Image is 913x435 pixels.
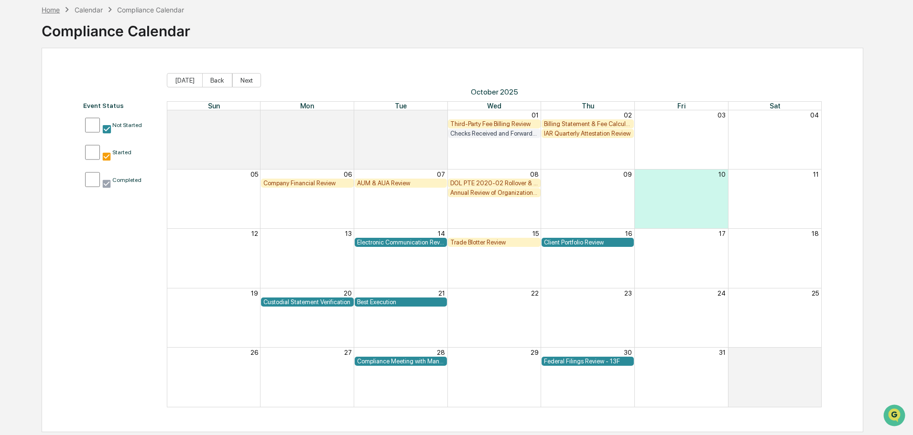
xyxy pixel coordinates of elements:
div: Home [42,6,60,14]
span: Mon [300,102,314,110]
div: DOL PTE 2020-02 Rollover & IRA to IRA Account Review [450,180,538,187]
div: You can upload trade blotters in the Trade Compliance Tool by selecting "Manual Trade Reports" an... [15,96,441,115]
button: 09 [623,170,632,178]
div: FAQ's - Administrators [10,333,447,343]
button: Start new chat [435,353,447,365]
span: Thu [582,102,594,110]
div: Not Started [112,122,142,128]
button: All articles [410,167,447,179]
button: Next [232,73,261,87]
button: [DATE] [167,73,203,87]
div: Greenboard’s Trade Compliance tool is designed to simplify and streamline even the most complex c... [10,198,447,207]
div: Company Financial Review [263,180,351,187]
button: back [10,8,21,19]
div: Guide to uploading trade blotters in the system [15,85,441,94]
div: Started [112,149,131,156]
button: 31 [719,349,726,356]
div: Third-Party Fee Billing Review [450,120,538,127]
button: 11 [813,170,819,178]
div: IAR Quarterly Attestation Review [544,130,632,137]
div: How do I rerun a vendor risk assessment? [10,223,447,233]
span: Sun [208,102,220,110]
button: 17 [719,230,726,237]
div: We're available if you need us! [43,360,131,368]
iframe: Open customer support [882,403,908,429]
input: Clear [25,42,431,53]
button: How do I delete questionnaires from my user task?Go to User Tasks Click on the questionnaire you'... [6,256,451,285]
button: 04 [810,111,819,119]
button: 12 [251,230,258,237]
button: Trade Compliance Tool OverviewGreenboard’s Trade Compliance tool is designed to simplify and stre... [6,182,451,211]
div: Calendar [75,6,103,14]
button: 08 [530,170,539,178]
span: Trade Compliance Tool Overview [25,141,132,149]
button: 14 [438,230,445,237]
span: Article [413,140,434,150]
div: Ask AI [15,69,441,79]
button: 28 [437,349,445,356]
button: 07 [437,170,445,178]
button: 21 [438,289,445,297]
button: 20 [344,289,352,297]
button: 22 [531,289,539,297]
div: Start new chat [43,350,430,360]
button: Clear [434,42,445,53]
button: 02 [624,111,632,119]
span: Fri [677,102,685,110]
span: Tue [395,102,407,110]
div: How do I delete questionnaires from my user task? [10,260,447,269]
div: Annual Review of Organizational Documents [450,189,538,196]
div: Completed [112,177,141,183]
span: Sat [770,102,781,110]
button: 10 [718,170,726,178]
button: FAQ's - AdministratorsBrowse commonly asked questions for various admin pages and functions [6,329,451,358]
span: October 2025 [167,87,822,96]
button: 06 [344,170,352,178]
div: Compliance Calendar [42,15,190,40]
img: 8933085812038_c878075ebb4cc5468115_72.jpg [20,350,37,368]
span: 1 [15,141,19,149]
img: 1746055101610-c473b297-6a78-478c-a979-82029cc54cd1 [10,350,27,368]
button: 03 [717,111,726,119]
span: Wed [487,102,501,110]
div: Month View [167,101,822,407]
button: 01 [532,111,539,119]
div: A staging environment is a separate instance of your Greenboard organization that allows you to t... [10,308,447,318]
button: 29 [531,349,539,356]
button: 26 [250,349,258,356]
a: 1 Trade Compliance Tool OverviewArticle [15,140,441,150]
div: Articles [10,167,447,179]
button: 25 [812,289,819,297]
button: 18 [812,230,819,237]
div: Billing Statement & Fee Calculations Report Review [544,120,632,127]
button: 24 [717,289,726,297]
div: Electronic Communication Review [357,239,445,246]
div: When you need to run a new risk assessment for a vendor with updated documentation, you'll need t... [10,234,447,244]
img: Go home [25,8,36,19]
button: 28 [250,111,258,119]
button: 23 [624,289,632,297]
button: 30 [437,111,445,119]
div: Sources [15,127,441,137]
div: Federal Filings Review - 13F [544,358,632,365]
div: AUM & AUA Review [357,180,445,187]
div: Trade Compliance Tool Overview [10,186,447,196]
div: Best Execution [357,298,445,306]
button: What is a staging environment and how do I access it?A staging environment is a separate instance... [6,293,451,321]
button: 15 [533,230,539,237]
button: 13 [345,230,352,237]
div: Compliance Calendar [117,6,184,14]
button: How do I rerun a vendor risk assessment?When you need to run a new risk assessment for a vendor w... [6,219,451,248]
div: Trade Blotter Review [450,239,538,246]
div: Custodial Statement Verification [263,298,351,306]
div: What is a staging environment and how do I access it? [10,297,447,306]
div: Client Portfolio Review [544,239,632,246]
div: Compliance Meeting with Management [357,358,445,365]
div: Go to User Tasks Click on the questionnaire you'd like to removeClick "Actions"Click "Delete task... [10,271,447,281]
button: 05 [250,170,258,178]
button: 19 [251,289,258,297]
div: Event Status [83,102,157,109]
button: 01 [812,349,819,356]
